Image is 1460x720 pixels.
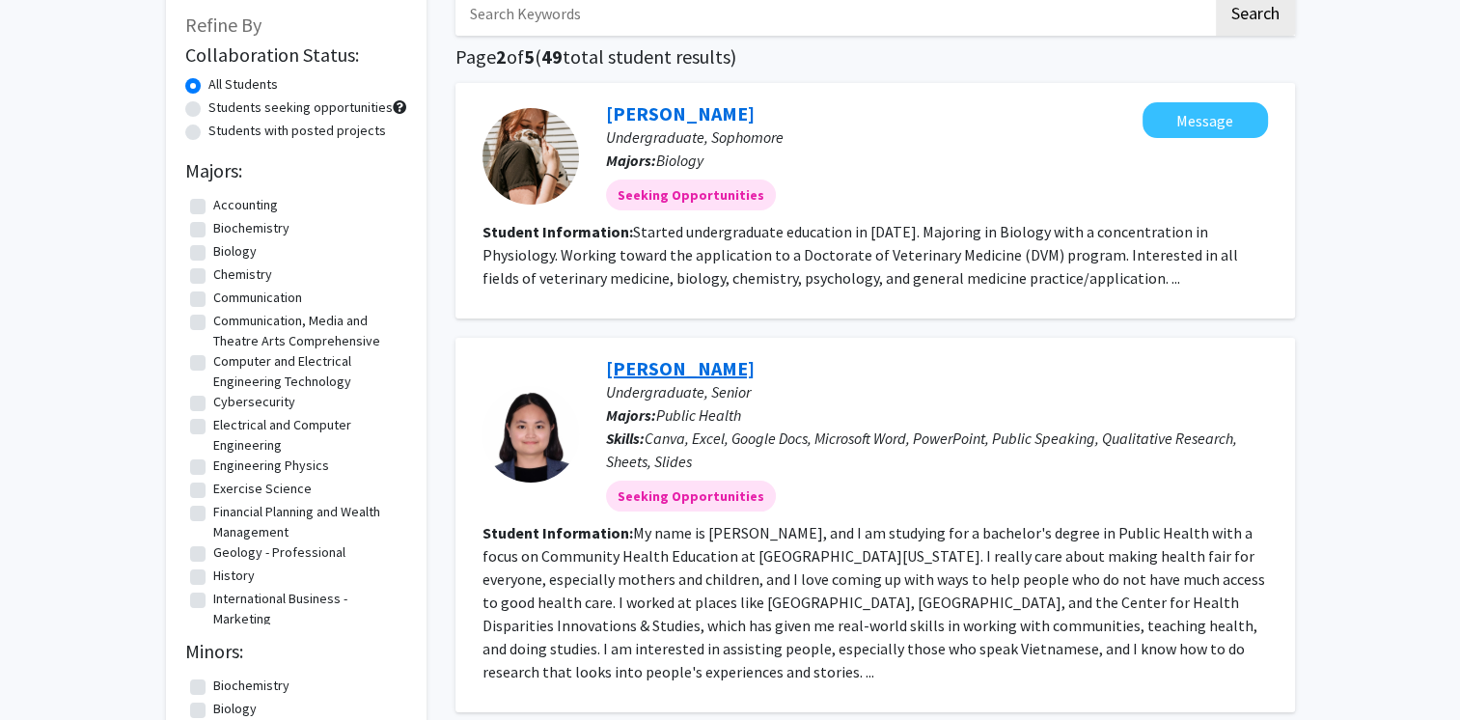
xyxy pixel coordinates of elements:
[482,523,1265,681] fg-read-more: My name is [PERSON_NAME], and I am studying for a bachelor's degree in Public Health with a focus...
[606,127,784,147] span: Undergraduate, Sophomore
[213,456,329,476] label: Engineering Physics
[213,566,255,586] label: History
[213,351,402,392] label: Computer and Electrical Engineering Technology
[482,222,633,241] b: Student Information:
[606,429,1237,471] span: Canva, Excel, Google Docs, Microsoft Word, PowerPoint, Public Speaking, Qualitative Research, She...
[455,45,1295,69] h1: Page of ( total student results)
[213,589,402,629] label: International Business - Marketing
[606,151,656,170] b: Majors:
[208,121,386,141] label: Students with posted projects
[606,481,776,512] mat-chip: Seeking Opportunities
[606,101,755,125] a: [PERSON_NAME]
[656,151,703,170] span: Biology
[1143,102,1268,138] button: Message Katelyn Drzazgowski
[213,542,345,563] label: Geology - Professional
[656,405,741,425] span: Public Health
[606,429,645,448] b: Skills:
[213,502,402,542] label: Financial Planning and Wealth Management
[213,676,289,696] label: Biochemistry
[213,311,402,351] label: Communication, Media and Theatre Arts Comprehensive
[14,633,82,706] iframe: Chat
[606,180,776,210] mat-chip: Seeking Opportunities
[213,218,289,238] label: Biochemistry
[213,392,295,412] label: Cybersecurity
[213,264,272,285] label: Chemistry
[496,44,507,69] span: 2
[185,640,407,663] h2: Minors:
[213,241,257,262] label: Biology
[208,97,393,118] label: Students seeking opportunities
[606,356,755,380] a: [PERSON_NAME]
[213,415,402,456] label: Electrical and Computer Engineering
[606,405,656,425] b: Majors:
[213,288,302,308] label: Communication
[208,74,278,95] label: All Students
[606,382,751,402] span: Undergraduate, Senior
[185,159,407,182] h2: Majors:
[482,523,633,542] b: Student Information:
[185,43,407,67] h2: Collaboration Status:
[524,44,535,69] span: 5
[213,479,312,499] label: Exercise Science
[213,699,257,719] label: Biology
[185,13,262,37] span: Refine By
[213,195,278,215] label: Accounting
[541,44,563,69] span: 49
[482,222,1238,288] fg-read-more: Started undergraduate education in [DATE]. Majoring in Biology with a concentration in Physiology...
